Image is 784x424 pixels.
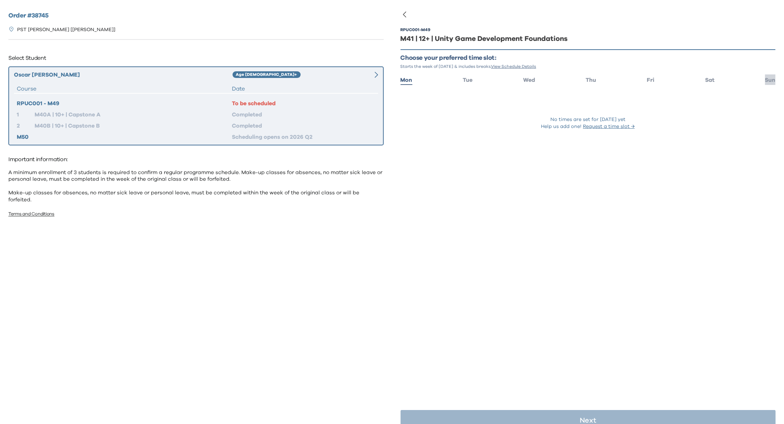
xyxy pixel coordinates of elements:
[232,85,375,93] div: Date
[17,122,35,130] div: 2
[17,133,232,141] div: M50
[17,110,35,119] div: 1
[232,122,375,130] div: Completed
[35,110,232,119] div: M40A | 10+ | Capstone A
[233,71,301,78] div: Age [DEMOGRAPHIC_DATA]+
[463,77,472,83] span: Tue
[550,116,625,123] p: No times are set for [DATE] yet
[17,99,232,108] div: RPUC001 - M49
[14,71,233,79] div: Oscar [PERSON_NAME]
[232,99,375,108] div: To be scheduled
[705,77,715,83] span: Sat
[232,133,375,141] div: Scheduling opens on 2026 Q2
[401,64,776,69] p: Starts the week of [DATE] & includes breaks.
[583,123,635,130] button: Request a time slot →
[8,52,384,64] p: Select Student
[232,110,375,119] div: Completed
[491,64,536,69] span: View Schedule Details
[8,154,384,165] p: Important information:
[401,27,431,33] div: RPUC001 - M49
[35,122,232,130] div: M40B | 10+ | Capstone B
[8,11,384,21] h2: Order # 38745
[17,85,232,93] div: Course
[580,417,596,424] p: Next
[401,34,776,44] div: M41 | 12+ | Unity Game Development Foundations
[765,77,776,83] span: Sun
[401,54,776,62] p: Choose your preferred time slot:
[647,77,654,83] span: Fri
[8,169,384,203] p: A minimum enrollment of 3 students is required to confirm a regular programme schedule. Make-up c...
[541,123,635,130] p: Help us add one!
[17,26,115,34] p: PST [PERSON_NAME] [[PERSON_NAME]]
[586,77,596,83] span: Thu
[523,77,535,83] span: Wed
[401,77,412,83] span: Mon
[8,212,54,216] a: Terms and Conditions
